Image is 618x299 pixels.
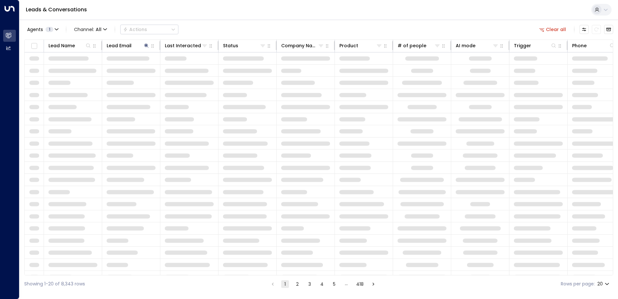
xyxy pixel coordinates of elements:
label: Rows per page: [561,281,595,287]
div: Company Name [281,42,324,50]
div: AI mode [456,42,475,50]
a: Leads & Conversations [26,6,87,13]
span: Agents [27,27,43,32]
div: Product [339,42,382,50]
div: Showing 1-20 of 8,343 rows [24,281,85,287]
div: Product [339,42,358,50]
div: Trigger [514,42,557,50]
div: # of people [398,42,426,50]
button: Go to page 4 [318,280,326,288]
nav: pagination navigation [269,280,378,288]
div: Actions [123,27,147,32]
div: AI mode [456,42,499,50]
div: Lead Name [48,42,91,50]
span: Channel: [71,25,110,34]
div: Lead Name [48,42,75,50]
div: Trigger [514,42,531,50]
button: page 1 [281,280,289,288]
button: Customize [580,25,589,34]
span: Refresh [592,25,601,34]
button: Go to page 3 [306,280,314,288]
div: Phone [572,42,587,50]
button: Clear all [537,25,569,34]
div: Status [223,42,266,50]
div: Lead Email [107,42,132,50]
button: Channel:All [71,25,110,34]
div: Button group with a nested menu [120,25,178,34]
span: 1 [46,27,53,32]
div: # of people [398,42,441,50]
span: All [96,27,101,32]
div: Last Interacted [165,42,201,50]
button: Go to next page [369,280,377,288]
button: Go to page 2 [293,280,301,288]
div: Last Interacted [165,42,208,50]
button: Go to page 5 [330,280,338,288]
button: Actions [120,25,178,34]
div: Company Name [281,42,318,50]
button: Agents1 [24,25,61,34]
div: 20 [597,279,611,289]
button: Go to page 418 [355,280,365,288]
button: Archived Leads [604,25,613,34]
div: Lead Email [107,42,150,50]
div: Phone [572,42,615,50]
div: … [343,280,350,288]
div: Status [223,42,238,50]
